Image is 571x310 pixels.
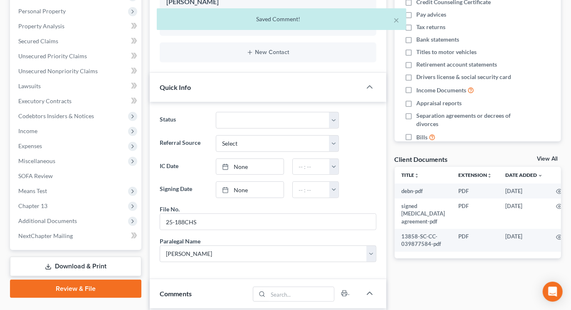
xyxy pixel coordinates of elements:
span: Separation agreements or decrees of divorces [416,112,512,128]
span: Drivers license & social security card [416,73,511,81]
i: unfold_more [414,173,419,178]
input: -- : -- [293,159,329,175]
span: Bills [416,133,428,141]
i: unfold_more [487,173,492,178]
td: debn-pdf [395,184,452,198]
span: Personal Property [18,7,66,15]
span: Lawsuits [18,82,41,89]
a: SOFA Review [12,169,141,184]
span: Chapter 13 [18,202,47,209]
label: IC Date [156,159,212,175]
input: -- [160,214,376,230]
span: Unsecured Nonpriority Claims [18,67,98,74]
a: Executory Contracts [12,94,141,109]
a: Secured Claims [12,34,141,49]
div: File No. [160,205,180,213]
div: Saved Comment! [163,15,400,23]
td: PDF [452,229,499,252]
td: [DATE] [499,198,549,229]
td: 13858-SC-CC-039877584-pdf [395,229,452,252]
span: Miscellaneous [18,157,55,164]
a: Lawsuits [12,79,141,94]
span: Titles to motor vehicles [416,48,477,56]
a: View All [537,156,558,162]
a: Review & File [10,280,141,298]
span: SOFA Review [18,172,53,179]
a: NextChapter Mailing [12,228,141,243]
span: Additional Documents [18,217,77,224]
button: New Contact [166,49,369,56]
span: Comments [160,290,192,298]
input: Search... [268,287,334,301]
span: Expenses [18,142,42,149]
span: Income Documents [416,86,466,94]
a: Unsecured Nonpriority Claims [12,64,141,79]
div: Open Intercom Messenger [543,282,563,302]
div: Client Documents [395,155,448,164]
span: Means Test [18,187,47,194]
span: NextChapter Mailing [18,232,73,239]
td: PDF [452,198,499,229]
span: Retirement account statements [416,60,497,69]
td: [DATE] [499,229,549,252]
span: Bank statements [416,35,459,44]
span: Quick Info [160,83,191,91]
a: None [216,159,284,175]
td: signed [MEDICAL_DATA] agreement-pdf [395,198,452,229]
span: Secured Claims [18,37,58,45]
td: PDF [452,184,499,198]
a: Date Added expand_more [505,172,543,178]
i: expand_more [538,173,543,178]
a: None [216,182,284,198]
button: × [394,15,400,25]
label: Status [156,112,212,129]
span: Income [18,127,37,134]
div: Paralegal Name [160,237,200,246]
span: Codebtors Insiders & Notices [18,112,94,119]
input: -- : -- [293,182,329,198]
td: [DATE] [499,184,549,198]
a: Unsecured Priority Claims [12,49,141,64]
span: Appraisal reports [416,99,462,107]
a: Extensionunfold_more [458,172,492,178]
label: Referral Source [156,135,212,152]
span: Executory Contracts [18,97,72,104]
span: Unsecured Priority Claims [18,52,87,60]
label: Signing Date [156,181,212,198]
a: Titleunfold_more [401,172,419,178]
a: Download & Print [10,257,141,276]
